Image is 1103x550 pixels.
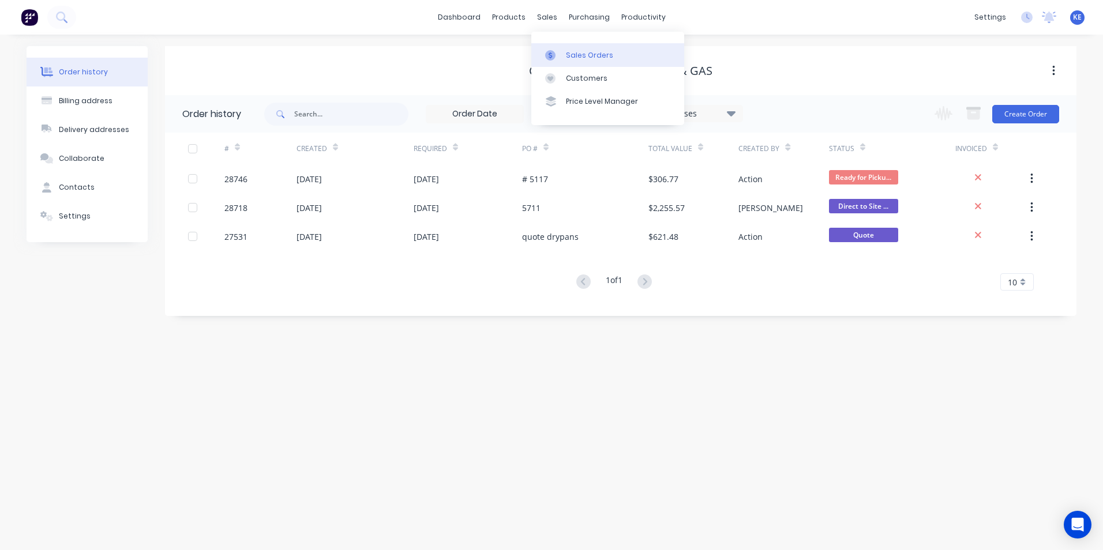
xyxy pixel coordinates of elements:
button: Collaborate [27,144,148,173]
div: productivity [616,9,671,26]
div: 28718 [224,202,247,214]
div: purchasing [563,9,616,26]
input: Search... [294,103,408,126]
img: Factory [21,9,38,26]
div: Created [297,133,414,164]
div: [DATE] [414,173,439,185]
div: Price Level Manager [566,96,638,107]
div: [DATE] [297,173,322,185]
div: Total Value [648,144,692,154]
div: Order history [182,107,241,121]
a: Price Level Manager [531,90,684,113]
div: Open Intercom Messenger [1064,511,1091,538]
div: Sales Orders [566,50,613,61]
div: 17 Statuses [646,107,742,120]
div: Invoiced [955,144,987,154]
div: 5711 [522,202,541,214]
span: KE [1073,12,1082,22]
input: Order Date [426,106,523,123]
div: C/Sale Skilled Plumbing & Gas [529,64,712,78]
div: [PERSON_NAME] [738,202,803,214]
button: Create Order [992,105,1059,123]
div: # 5117 [522,173,548,185]
div: Delivery addresses [59,125,129,135]
span: Quote [829,228,898,242]
div: Invoiced [955,133,1027,164]
div: [DATE] [414,202,439,214]
div: Action [738,173,763,185]
button: Contacts [27,173,148,202]
div: Customers [566,73,607,84]
span: 10 [1008,276,1017,288]
div: PO # [522,144,538,154]
div: Created [297,144,327,154]
div: Collaborate [59,153,104,164]
div: # [224,144,229,154]
div: [DATE] [297,231,322,243]
div: Action [738,231,763,243]
div: Total Value [648,133,738,164]
a: Sales Orders [531,43,684,66]
div: Created By [738,144,779,154]
button: Order history [27,58,148,86]
div: Required [414,133,522,164]
div: $306.77 [648,173,678,185]
div: Settings [59,211,91,221]
div: Status [829,133,955,164]
div: sales [531,9,563,26]
div: settings [969,9,1012,26]
div: Contacts [59,182,95,193]
button: Settings [27,202,148,231]
div: $621.48 [648,231,678,243]
span: Direct to Site ... [829,199,898,213]
div: 28746 [224,173,247,185]
div: Required [414,144,447,154]
button: Delivery addresses [27,115,148,144]
div: Order history [59,67,108,77]
a: dashboard [432,9,486,26]
div: [DATE] [414,231,439,243]
span: Ready for Picku... [829,170,898,184]
div: Status [829,144,854,154]
div: products [486,9,531,26]
div: Billing address [59,96,112,106]
div: 27531 [224,231,247,243]
div: Created By [738,133,828,164]
div: 1 of 1 [606,274,622,291]
div: quote drypans [522,231,579,243]
a: Customers [531,67,684,90]
button: Billing address [27,86,148,115]
div: $2,255.57 [648,202,685,214]
div: [DATE] [297,202,322,214]
div: PO # [522,133,648,164]
div: # [224,133,297,164]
